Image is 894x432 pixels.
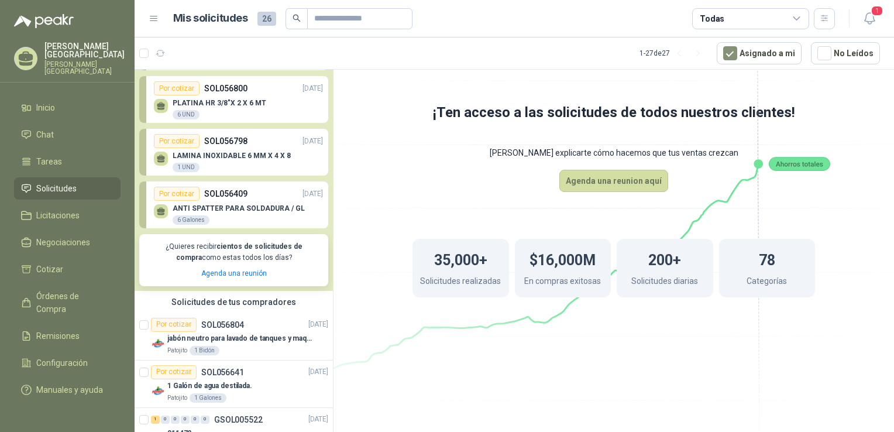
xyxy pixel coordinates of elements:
div: 1 Bidón [190,346,219,355]
p: 1 Galón de agua destilada. [167,380,252,392]
div: 6 UND [173,110,200,119]
h1: Mis solicitudes [173,10,248,27]
p: [DATE] [302,136,323,147]
span: Tareas [36,155,62,168]
p: SOL056641 [201,368,244,376]
div: Por cotizar [151,318,197,332]
img: Company Logo [151,337,165,351]
a: Configuración [14,352,121,374]
p: SOL056804 [201,321,244,329]
a: Tareas [14,150,121,173]
span: Remisiones [36,330,80,342]
span: Manuales y ayuda [36,383,103,396]
p: SOL056798 [204,135,247,148]
div: 0 [201,416,209,424]
button: No Leídos [811,42,880,64]
p: [PERSON_NAME] [GEOGRAPHIC_DATA] [44,61,125,75]
div: 0 [191,416,200,424]
a: Agenda una reunión [201,269,267,277]
a: Inicio [14,97,121,119]
p: LAMINA INOXIDABLE 6 MM X 4 X 8 [173,152,291,160]
span: search [293,14,301,22]
p: Categorías [747,275,787,290]
p: SOL056409 [204,187,247,200]
p: [DATE] [308,414,328,425]
div: 6 Galones [173,215,209,225]
p: ¿Quieres recibir como estas todos los días? [146,241,321,263]
div: Por cotizarSOL056797[DATE] PLATINA HR 1/4” X 4” X 6MT2 UNDPor cotizarSOL056800[DATE] PLATINA HR 3... [135,4,333,291]
button: 1 [859,8,880,29]
div: Por cotizar [154,81,200,95]
a: Por cotizarSOL056641[DATE] Company Logo1 Galón de agua destilada.Patojito1 Galones [135,361,333,408]
p: [DATE] [308,319,328,330]
div: Por cotizar [154,187,200,201]
div: 1 UND [173,163,200,172]
div: Todas [700,12,724,25]
a: Por cotizarSOL056800[DATE] PLATINA HR 3/8"X 2 X 6 MT6 UND [139,76,328,123]
p: Patojito [167,346,187,355]
p: En compras exitosas [524,275,601,290]
span: Órdenes de Compra [36,290,109,316]
div: Por cotizar [151,365,197,379]
h1: 200+ [648,246,681,272]
span: Solicitudes [36,182,77,195]
h1: $16,000M [529,246,596,272]
a: Chat [14,124,121,146]
div: Por cotizar [154,134,200,148]
div: 1 Galones [190,393,226,403]
p: PLATINA HR 3/8"X 2 X 6 MT [173,99,266,107]
div: 0 [171,416,180,424]
a: Órdenes de Compra [14,285,121,320]
a: Por cotizarSOL056409[DATE] ANTI SPATTER PARA SOLDADURA / GL6 Galones [139,181,328,228]
button: Agenda una reunion aquí [559,170,668,192]
div: 0 [181,416,190,424]
p: [DATE] [308,366,328,378]
a: Manuales y ayuda [14,379,121,401]
a: Por cotizarSOL056798[DATE] LAMINA INOXIDABLE 6 MM X 4 X 81 UND [139,129,328,176]
span: 26 [257,12,276,26]
p: ANTI SPATTER PARA SOLDADURA / GL [173,204,305,212]
img: Logo peakr [14,14,74,28]
a: Por cotizarSOL056804[DATE] Company Logojabón neutro para lavado de tanques y maquinas.Patojito1 B... [135,313,333,361]
p: [DATE] [302,83,323,94]
button: Asignado a mi [717,42,802,64]
span: Cotizar [36,263,63,276]
a: Solicitudes [14,177,121,200]
div: Solicitudes de tus compradores [135,291,333,313]
p: [PERSON_NAME] [GEOGRAPHIC_DATA] [44,42,125,59]
b: cientos de solicitudes de compra [176,242,302,262]
div: 1 [151,416,160,424]
span: Inicio [36,101,55,114]
p: jabón neutro para lavado de tanques y maquinas. [167,333,313,344]
a: Licitaciones [14,204,121,227]
p: GSOL005522 [214,416,263,424]
a: Negociaciones [14,231,121,253]
h1: 35,000+ [434,246,487,272]
p: Solicitudes realizadas [420,275,501,290]
span: 1 [871,5,883,16]
span: Chat [36,128,54,141]
span: Licitaciones [36,209,80,222]
div: 1 - 27 de 27 [639,44,707,63]
div: 0 [161,416,170,424]
a: Cotizar [14,258,121,280]
span: Negociaciones [36,236,90,249]
h1: 78 [759,246,775,272]
a: Remisiones [14,325,121,347]
p: SOL056800 [204,82,247,95]
img: Company Logo [151,384,165,398]
span: Configuración [36,356,88,369]
p: Solicitudes diarias [631,275,698,290]
p: Patojito [167,393,187,403]
p: [DATE] [302,188,323,200]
